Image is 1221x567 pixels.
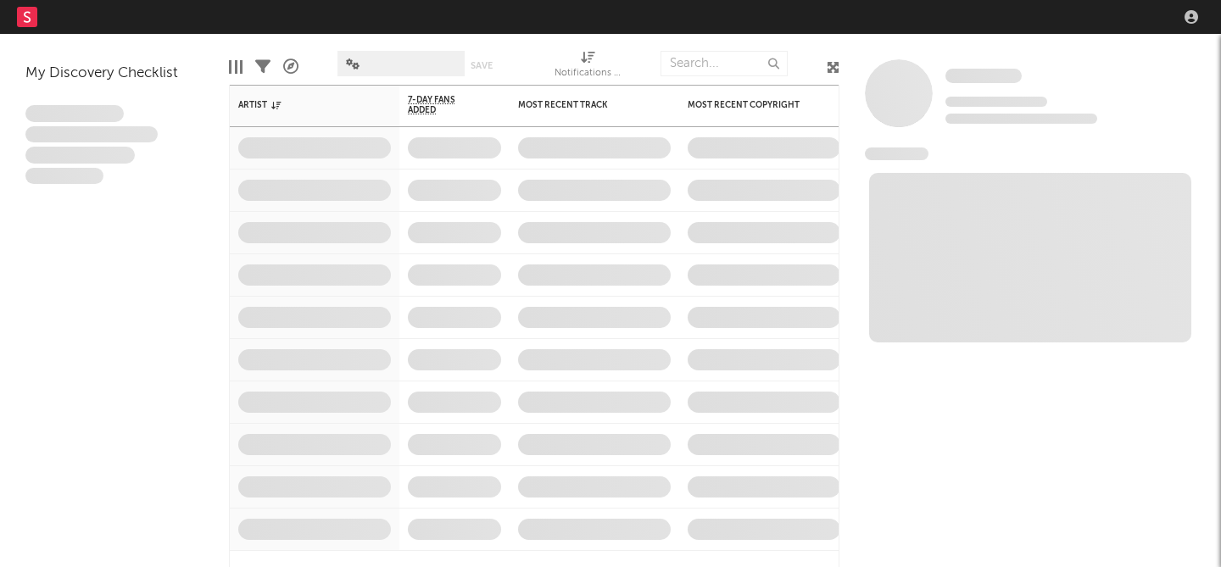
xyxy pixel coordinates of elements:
[945,114,1097,124] span: 0 fans last week
[25,64,203,84] div: My Discovery Checklist
[471,61,493,70] button: Save
[518,100,645,110] div: Most Recent Track
[555,64,622,84] div: Notifications (Artist)
[865,147,928,160] span: News Feed
[238,100,365,110] div: Artist
[555,42,622,92] div: Notifications (Artist)
[945,69,1022,83] span: Some Artist
[255,42,270,92] div: Filters
[25,147,135,164] span: Praesent ac interdum
[25,168,103,185] span: Aliquam viverra
[229,42,243,92] div: Edit Columns
[945,97,1047,107] span: Tracking Since: [DATE]
[661,51,788,76] input: Search...
[408,95,476,115] span: 7-Day Fans Added
[688,100,815,110] div: Most Recent Copyright
[945,68,1022,85] a: Some Artist
[25,105,124,122] span: Lorem ipsum dolor
[283,42,298,92] div: A&R Pipeline
[25,126,158,143] span: Integer aliquet in purus et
